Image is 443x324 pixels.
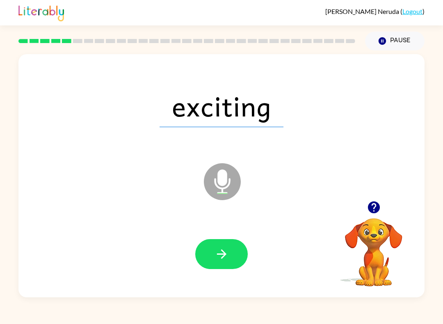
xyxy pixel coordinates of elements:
[325,7,425,15] div: ( )
[325,7,400,15] span: [PERSON_NAME] Neruda
[365,32,425,50] button: Pause
[333,205,415,287] video: Your browser must support playing .mp4 files to use Literably. Please try using another browser.
[160,84,283,127] span: exciting
[18,3,64,21] img: Literably
[402,7,422,15] a: Logout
